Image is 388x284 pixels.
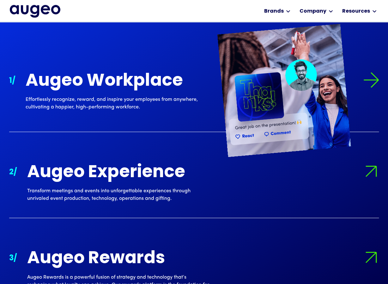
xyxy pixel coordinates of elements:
[26,96,208,111] div: Effortlessly recognize, reward, and inspire your employees from anywhere, cultivating a happier, ...
[9,167,14,178] div: 2
[9,148,379,218] a: 2/Arrow symbol in bright green pointing right to indicate an active link.Augeo ExperienceTransfor...
[342,8,370,15] div: Resources
[14,167,17,178] div: /
[9,253,14,264] div: 3
[363,72,379,88] img: Arrow symbol in bright green pointing right to indicate an active link.
[10,5,60,18] a: home
[9,75,12,87] div: 1
[27,250,209,268] div: Augeo Rewards
[264,8,283,15] div: Brands
[26,72,208,91] div: Augeo Workplace
[360,160,382,183] img: Arrow symbol in bright green pointing right to indicate an active link.
[27,164,209,182] div: Augeo Experience
[14,253,17,264] div: /
[360,246,382,269] img: Arrow symbol in bright green pointing right to indicate an active link.
[12,75,15,87] div: /
[9,56,379,132] a: 1/Arrow symbol in bright green pointing right to indicate an active link.Augeo WorkplaceEffortles...
[27,187,209,202] div: Transform meetings and events into unforgettable experiences through unrivaled event production, ...
[299,8,326,15] div: Company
